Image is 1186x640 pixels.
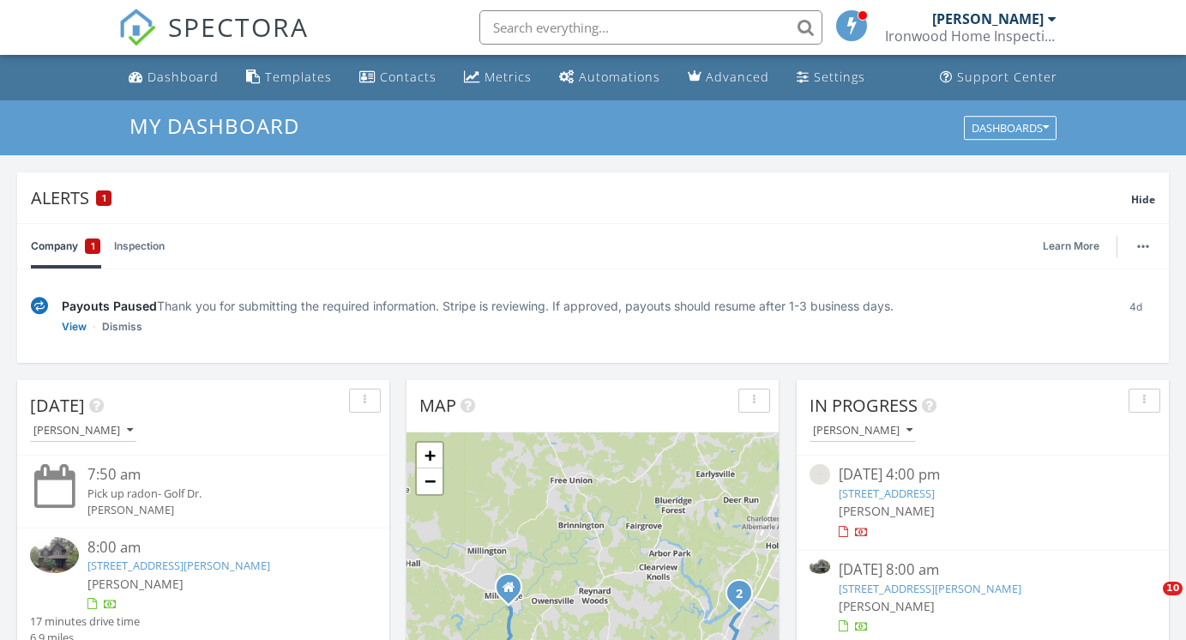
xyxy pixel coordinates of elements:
span: 1 [102,192,106,204]
div: [DATE] 4:00 pm [839,464,1128,486]
div: Dashboards [972,122,1049,134]
div: 7:50 am [87,464,347,486]
div: Templates [265,69,332,85]
img: ellipsis-632cfdd7c38ec3a7d453.svg [1137,245,1149,248]
div: 4d [1117,297,1155,335]
i: 2 [736,589,743,601]
span: SPECTORA [168,9,309,45]
a: Automations (Basic) [552,62,667,94]
a: Company [31,224,100,269]
div: Automations [579,69,660,85]
span: [PERSON_NAME] [839,598,935,614]
div: 17 minutes drive time [30,613,140,630]
a: Zoom out [417,468,442,494]
div: Pick up radon- Golf Dr. [87,486,347,502]
div: Contacts [380,69,436,85]
div: [PERSON_NAME] [813,425,912,437]
a: View [62,318,87,335]
img: under-review-2fe708636b114a7f4b8d.svg [31,297,48,315]
div: Settings [814,69,865,85]
span: [PERSON_NAME] [87,576,184,592]
span: [DATE] [30,394,85,417]
a: Dashboard [122,62,226,94]
a: [DATE] 8:00 am [STREET_ADDRESS][PERSON_NAME] [PERSON_NAME] [810,559,1156,636]
div: 2241 Decca Lane, Charlottesville VA 22901 [509,587,519,597]
div: Metrics [485,69,532,85]
span: [PERSON_NAME] [839,503,935,519]
a: Advanced [681,62,776,94]
div: [PERSON_NAME] [932,10,1044,27]
div: Ironwood Home Inspections [885,27,1057,45]
a: Templates [239,62,339,94]
div: Advanced [706,69,769,85]
a: Support Center [933,62,1064,94]
span: Hide [1131,192,1155,207]
button: [PERSON_NAME] [810,420,916,443]
div: Thank you for submitting the required information. Stripe is reviewing. If approved, payouts shou... [62,297,1103,315]
a: Contacts [352,62,443,94]
div: [PERSON_NAME] [87,502,347,518]
span: 1 [91,238,95,255]
div: Support Center [957,69,1057,85]
button: [PERSON_NAME] [30,420,136,443]
span: Map [419,394,456,417]
a: [DATE] 4:00 pm [STREET_ADDRESS] [PERSON_NAME] [810,464,1156,540]
a: [STREET_ADDRESS][PERSON_NAME] [839,581,1021,596]
button: Dashboards [964,116,1057,140]
span: 10 [1163,582,1183,595]
div: [DATE] 8:00 am [839,559,1128,581]
span: In Progress [810,394,918,417]
div: Dashboard [147,69,219,85]
span: My Dashboard [129,112,299,140]
a: Inspection [114,224,165,269]
a: Learn More [1043,238,1110,255]
a: Metrics [457,62,539,94]
div: Alerts [31,186,1131,209]
img: 9538379%2Fcover_photos%2FGBTxcyvpQZVBS5BVxRTB%2Fsmall.jpg [810,559,830,575]
a: Zoom in [417,443,442,468]
a: Settings [790,62,872,94]
div: 8:00 am [87,537,347,558]
input: Search everything... [479,10,822,45]
a: [STREET_ADDRESS] [839,486,935,501]
div: [PERSON_NAME] [33,425,133,437]
span: Payouts Paused [62,299,157,313]
img: streetview [810,464,830,485]
a: [STREET_ADDRESS][PERSON_NAME] [87,558,270,573]
div: 2245 Woodburn Rd, Charlottesville, VA 22901 [739,593,750,603]
img: The Best Home Inspection Software - Spectora [118,9,156,46]
iframe: Intercom live chat [1128,582,1169,623]
a: Dismiss [102,318,142,335]
a: SPECTORA [118,23,309,59]
img: 9538379%2Fcover_photos%2FGBTxcyvpQZVBS5BVxRTB%2Fsmall.jpg [30,537,79,574]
